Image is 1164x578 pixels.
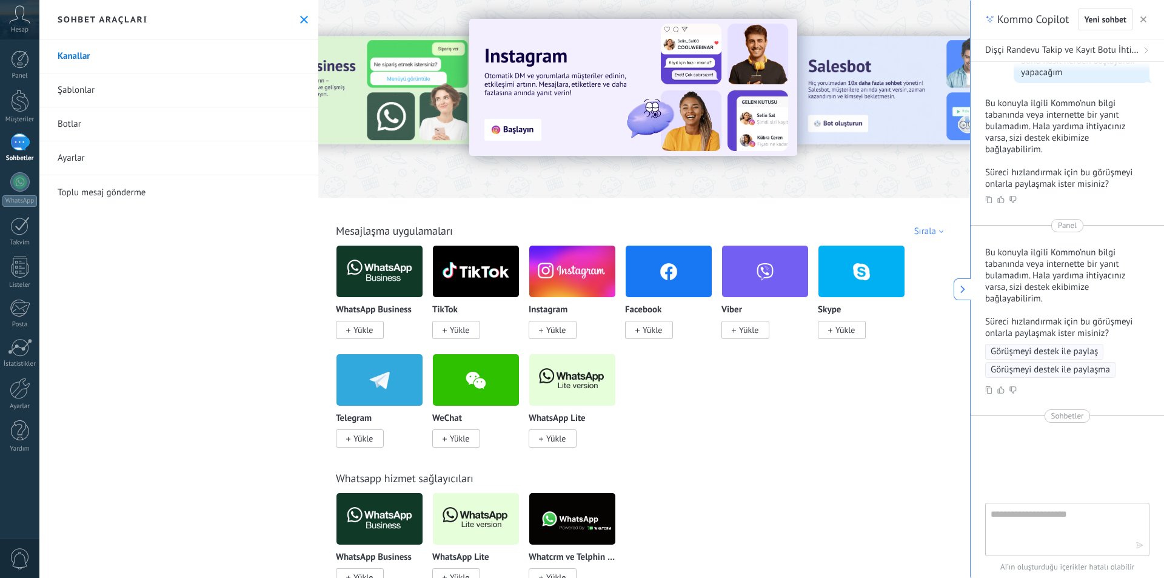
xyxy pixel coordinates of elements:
[1058,220,1077,232] span: Panel
[432,245,529,354] div: TikTok
[2,116,38,124] div: Müşteriler
[529,245,625,354] div: Instagram
[796,36,1054,144] img: Slide 2
[818,245,914,354] div: Skype
[529,414,586,424] p: WhatsApp Lite
[39,141,318,175] a: Ayarlar
[985,98,1135,155] p: Bu konuyla ilgili Kommo’nun bilgi tabanında veya internette bir yanıt bulamadım. Hala yardıma iht...
[991,346,1098,358] span: Görüşmeyi destek ile paylaş
[2,155,38,163] div: Sohbetler
[336,354,432,462] div: Telegram
[336,553,412,563] p: WhatsApp Business
[626,242,712,301] img: facebook.png
[985,316,1135,339] p: Süreci hızlandırmak için bu görüşmeyi onlarla paylaşmak ister misiniz?
[432,305,458,315] p: TikTok
[336,305,412,315] p: WhatsApp Business
[985,167,1135,190] p: Süreci hızlandırmak için bu görüşmeyi onlarla paylaşmak ister misiniz?
[1021,55,1142,78] div: bunu nasıl nerden başlayarak yapacağım
[1051,410,1084,422] span: Sohbetler
[39,175,318,209] a: Toplu mesaj gönderme
[529,489,615,548] img: logo_main.png
[336,245,432,354] div: WhatsApp Business
[1078,8,1133,30] button: Yeni sohbet
[432,354,529,462] div: WeChat
[2,403,38,411] div: Ayarlar
[985,344,1103,360] button: Görüşmeyi destek ile paylaş
[216,36,475,144] img: Slide 3
[546,324,566,335] span: Yükle
[1085,15,1126,24] span: Yeni sohbet
[643,324,662,335] span: Yükle
[353,433,373,444] span: Yükle
[818,305,841,315] p: Skype
[721,305,742,315] p: Viber
[39,73,318,107] a: Şablonlar
[2,321,38,329] div: Posta
[546,433,566,444] span: Yükle
[450,324,469,335] span: Yükle
[721,245,818,354] div: Viber
[625,305,661,315] p: Facebook
[433,489,519,548] img: logo_main.png
[58,14,148,25] h2: Sohbet araçları
[450,433,469,444] span: Yükle
[2,281,38,289] div: Listeler
[469,19,797,156] img: Slide 1
[985,561,1149,573] span: AI’ın oluşturduğu içerikler hatalı olabilir
[971,39,1164,62] button: Dişçi Randevu Takip ve Kayıt Botu İhtiyacı
[835,324,855,335] span: Yükle
[2,445,38,453] div: Yardım
[991,364,1110,376] span: Görüşmeyi destek ile paylaşma
[432,414,462,424] p: WeChat
[985,44,1140,56] span: Dişçi Randevu Takip ve Kayıt Botu İhtiyacı
[11,26,28,34] span: Hesap
[39,39,318,73] a: Kanallar
[353,324,373,335] span: Yükle
[336,414,372,424] p: Telegram
[529,354,625,462] div: WhatsApp Lite
[625,245,721,354] div: Facebook
[529,305,567,315] p: Instagram
[722,242,808,301] img: viber.png
[2,72,38,80] div: Panel
[39,107,318,141] a: Botlar
[2,195,37,207] div: WhatsApp
[818,242,905,301] img: skype.png
[336,351,423,409] img: telegram.png
[914,226,948,237] div: Sırala
[433,242,519,301] img: logo_main.png
[2,239,38,247] div: Takvim
[985,247,1135,304] p: Bu konuyla ilgili Kommo’nun bilgi tabanında veya internette bir yanıt bulamadım. Hala yardıma iht...
[433,351,519,409] img: wechat.png
[739,324,758,335] span: Yükle
[997,12,1069,27] span: Kommo Copilot
[432,553,489,563] p: WhatsApp Lite
[529,351,615,409] img: logo_main.png
[336,242,423,301] img: logo_main.png
[2,360,38,368] div: İstatistikler
[529,553,616,563] p: Whatcrm ve Telphin tarafından Whatsapp
[336,489,423,548] img: logo_main.png
[336,471,473,485] a: Whatsapp hizmet sağlayıcıları
[985,362,1115,378] button: Görüşmeyi destek ile paylaşma
[529,242,615,301] img: instagram.png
